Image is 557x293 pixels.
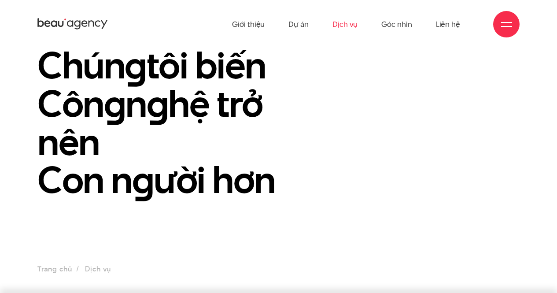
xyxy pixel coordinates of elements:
en: g [104,77,126,130]
en: g [132,153,154,206]
a: Trang chủ [37,264,72,274]
en: g [125,39,147,91]
en: g [147,77,169,130]
h1: Chún tôi biến Côn n hệ trở nên Con n ười hơn [37,46,313,200]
